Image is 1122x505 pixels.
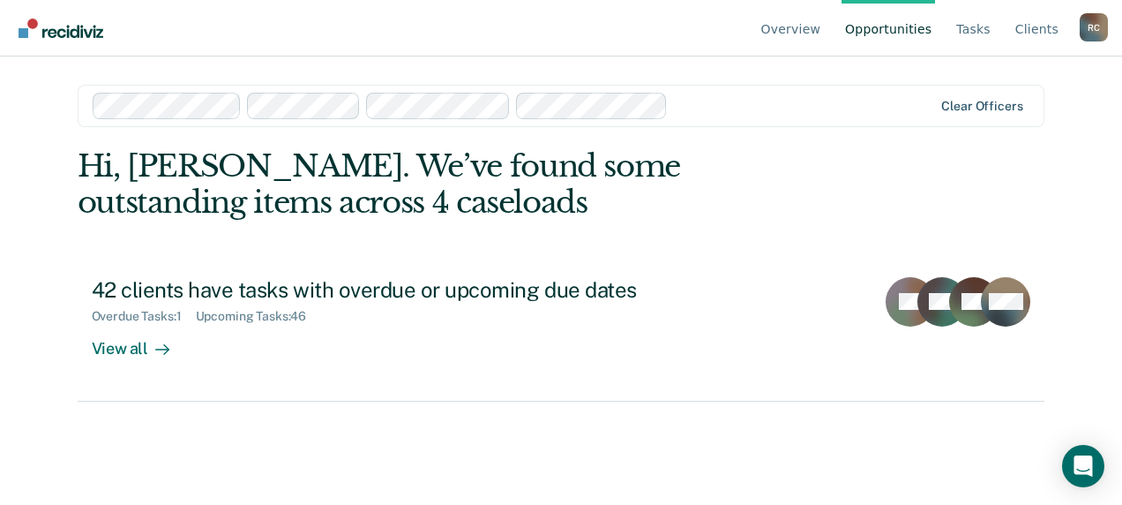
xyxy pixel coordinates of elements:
[19,19,103,38] img: Recidiviz
[92,277,711,303] div: 42 clients have tasks with overdue or upcoming due dates
[92,309,196,324] div: Overdue Tasks : 1
[1080,13,1108,41] button: Profile dropdown button
[1080,13,1108,41] div: R C
[92,324,191,358] div: View all
[196,309,321,324] div: Upcoming Tasks : 46
[78,148,851,221] div: Hi, [PERSON_NAME]. We’ve found some outstanding items across 4 caseloads
[78,263,1045,402] a: 42 clients have tasks with overdue or upcoming due datesOverdue Tasks:1Upcoming Tasks:46View all
[1062,445,1104,487] div: Open Intercom Messenger
[941,99,1022,114] div: Clear officers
